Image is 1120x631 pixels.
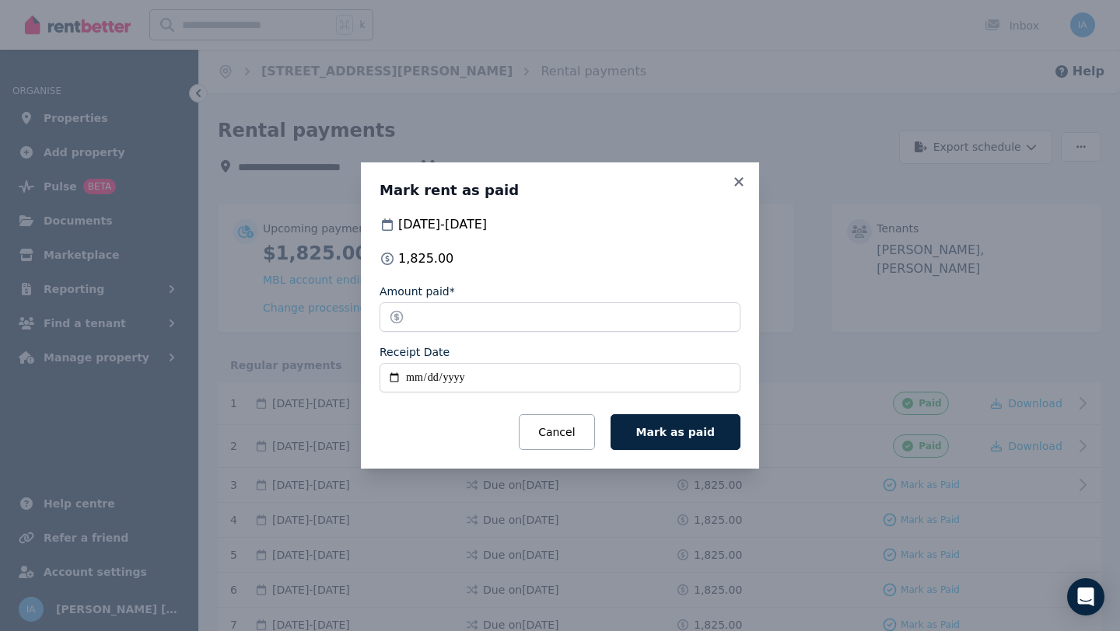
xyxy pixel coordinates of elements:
span: 1,825.00 [398,249,453,268]
button: Cancel [519,414,594,450]
label: Amount paid* [380,284,455,299]
span: Mark as paid [636,426,715,438]
h3: Mark rent as paid [380,181,740,200]
div: Open Intercom Messenger [1067,578,1104,615]
span: [DATE] - [DATE] [398,215,487,234]
label: Receipt Date [380,344,450,360]
button: Mark as paid [611,414,740,450]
